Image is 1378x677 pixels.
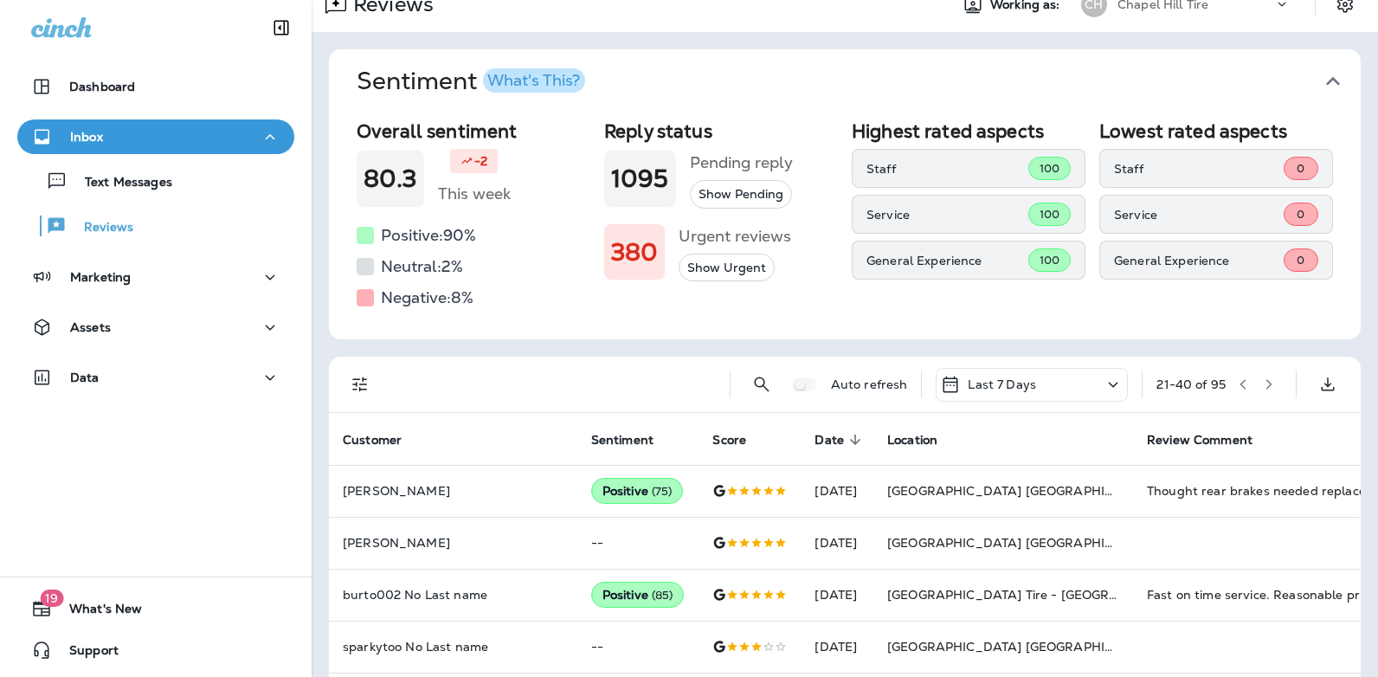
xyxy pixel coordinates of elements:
[70,130,103,144] p: Inbox
[591,432,676,448] span: Sentiment
[364,164,417,193] h1: 80.3
[1147,432,1275,448] span: Review Comment
[67,220,133,236] p: Reviews
[381,222,476,249] h5: Positive: 90 %
[17,163,294,199] button: Text Messages
[887,639,1160,654] span: [GEOGRAPHIC_DATA] [GEOGRAPHIC_DATA]
[343,432,424,448] span: Customer
[577,621,699,673] td: --
[679,254,775,282] button: Show Urgent
[591,582,685,608] div: Positive
[968,377,1036,391] p: Last 7 Days
[815,432,866,448] span: Date
[1147,433,1252,448] span: Review Comment
[801,517,873,569] td: [DATE]
[679,222,791,250] h5: Urgent reviews
[1297,207,1304,222] span: 0
[343,49,1375,113] button: SentimentWhat's This?
[866,162,1028,176] p: Staff
[68,175,172,191] p: Text Messages
[887,432,960,448] span: Location
[487,73,580,88] div: What's This?
[343,484,563,498] p: [PERSON_NAME]
[381,253,463,280] h5: Neutral: 2 %
[604,120,838,142] h2: Reply status
[474,152,487,170] p: -2
[712,432,769,448] span: Score
[801,569,873,621] td: [DATE]
[652,588,673,603] span: ( 85 )
[1040,253,1059,268] span: 100
[887,433,937,448] span: Location
[815,433,844,448] span: Date
[17,119,294,154] button: Inbox
[887,587,1195,603] span: [GEOGRAPHIC_DATA] Tire - [GEOGRAPHIC_DATA]
[1040,207,1059,222] span: 100
[866,254,1028,268] p: General Experience
[70,320,111,334] p: Assets
[1297,253,1304,268] span: 0
[17,310,294,345] button: Assets
[483,68,585,93] button: What's This?
[17,69,294,104] button: Dashboard
[357,67,585,96] h1: Sentiment
[17,208,294,244] button: Reviews
[887,483,1267,499] span: [GEOGRAPHIC_DATA] [GEOGRAPHIC_DATA][PERSON_NAME]
[329,113,1361,339] div: SentimentWhat's This?
[1297,161,1304,176] span: 0
[70,371,100,384] p: Data
[611,164,669,193] h1: 1095
[343,367,377,402] button: Filters
[591,433,654,448] span: Sentiment
[1040,161,1059,176] span: 100
[52,602,142,622] span: What's New
[17,260,294,294] button: Marketing
[866,208,1028,222] p: Service
[1156,377,1226,391] div: 21 - 40 of 95
[357,120,590,142] h2: Overall sentiment
[831,377,908,391] p: Auto refresh
[381,284,473,312] h5: Negative: 8 %
[652,484,673,499] span: ( 75 )
[1114,208,1284,222] p: Service
[40,590,63,607] span: 19
[852,120,1085,142] h2: Highest rated aspects
[887,535,1160,551] span: [GEOGRAPHIC_DATA] [GEOGRAPHIC_DATA]
[438,180,511,208] h5: This week
[70,270,131,284] p: Marketing
[17,633,294,667] button: Support
[690,149,793,177] h5: Pending reply
[343,433,402,448] span: Customer
[1099,120,1333,142] h2: Lowest rated aspects
[343,640,563,654] p: sparkytoo No Last name
[744,367,779,402] button: Search Reviews
[1310,367,1345,402] button: Export as CSV
[343,536,563,550] p: [PERSON_NAME]
[52,643,119,664] span: Support
[712,433,746,448] span: Score
[257,10,306,45] button: Collapse Sidebar
[801,621,873,673] td: [DATE]
[17,360,294,395] button: Data
[591,478,684,504] div: Positive
[577,517,699,569] td: --
[611,238,658,267] h1: 380
[801,465,873,517] td: [DATE]
[69,80,135,93] p: Dashboard
[17,591,294,626] button: 19What's New
[1114,254,1284,268] p: General Experience
[690,180,792,209] button: Show Pending
[343,588,563,602] p: burto002 No Last name
[1114,162,1284,176] p: Staff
